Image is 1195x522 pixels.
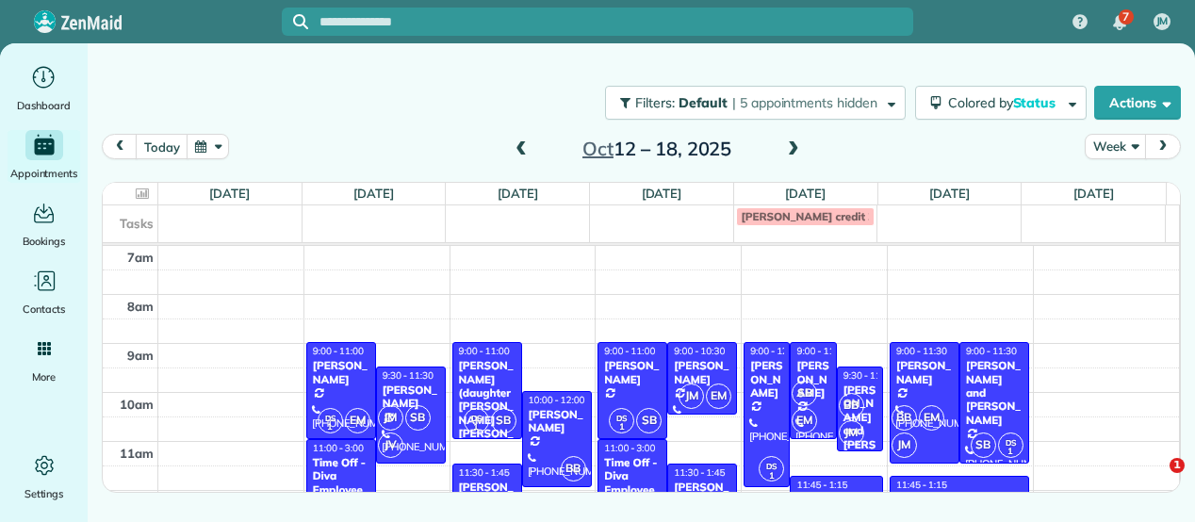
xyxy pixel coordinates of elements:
span: EM [345,408,370,433]
span: [PERSON_NAME] credit 3.25 from 10/2 [742,209,944,223]
div: [PERSON_NAME] [458,481,516,508]
span: JV [378,432,403,458]
a: Appointments [8,130,80,183]
span: SB [636,408,662,433]
span: 11:30 - 1:45 [459,466,510,479]
button: next [1145,134,1181,159]
a: Bookings [8,198,80,251]
div: 7 unread notifications [1100,2,1139,43]
div: Time Off - Diva Employee Time Off. [603,456,662,511]
div: [PERSON_NAME] [673,481,731,508]
span: 9:00 - 11:30 [966,345,1017,357]
small: 1 [610,418,633,436]
a: [DATE] [929,186,970,201]
div: [PERSON_NAME] (daughter [PERSON_NAME] [PERSON_NAME]) [PERSON_NAME] [458,359,516,481]
small: 1 [760,467,783,485]
span: DS [616,413,627,423]
span: 11am [120,446,154,461]
span: Settings [25,484,64,503]
span: JM [892,432,917,458]
button: Actions [1094,86,1181,120]
span: SB [405,405,431,431]
a: Dashboard [8,62,80,115]
span: Oct [582,137,614,160]
span: 7am [127,250,154,265]
span: JM [839,420,864,446]
span: 7 [1122,9,1129,24]
a: [DATE] [642,186,682,201]
span: BB [839,393,864,418]
a: [DATE] [1073,186,1114,201]
span: Contacts [23,300,65,318]
div: [PERSON_NAME] [795,359,830,400]
div: [PERSON_NAME] [528,408,586,435]
span: 9:30 - 11:30 [383,369,434,382]
span: 11:00 - 3:00 [604,442,655,454]
span: JM [1156,14,1169,29]
a: Filters: Default | 5 appointments hidden [596,86,906,120]
svg: Focus search [293,14,308,29]
span: 11:45 - 1:15 [796,479,847,491]
span: More [32,367,56,386]
span: 9:00 - 11:00 [459,345,510,357]
span: Colored by [948,94,1062,111]
span: Filters: [635,94,675,111]
small: 1 [319,418,342,436]
span: | 5 appointments hidden [732,94,877,111]
span: 9:30 - 11:15 [843,369,894,382]
small: 1 [999,443,1023,461]
button: Colored byStatus [915,86,1087,120]
span: 1 [1170,458,1185,473]
span: EM [919,405,944,431]
span: 9:00 - 11:00 [604,345,655,357]
span: Dashboard [17,96,71,115]
span: JM [378,405,403,431]
span: 9:00 - 11:30 [896,345,947,357]
button: Filters: Default | 5 appointments hidden [605,86,906,120]
div: [PERSON_NAME] [749,359,784,400]
button: Focus search [282,14,308,29]
span: Bookings [23,232,66,251]
span: Default [679,94,728,111]
span: 9am [127,348,154,363]
div: Time Off - Diva Employee Time Off. [312,456,370,511]
span: SB [792,381,817,406]
span: BB [561,456,586,481]
a: [DATE] [498,186,538,201]
span: 11:45 - 1:15 [896,479,947,491]
span: Appointments [10,164,78,183]
span: SB [491,408,516,433]
span: 9:00 - 10:30 [674,345,725,357]
div: [PERSON_NAME] [382,383,440,411]
span: 8am [127,299,154,314]
span: BB [892,405,917,431]
button: today [136,134,188,159]
span: JM [679,383,704,409]
span: 9:00 - 11:00 [796,345,847,357]
span: DS [766,461,777,471]
div: [PERSON_NAME] and [PERSON_NAME] [965,359,1023,427]
iframe: Intercom live chat [1131,458,1176,503]
a: [DATE] [785,186,826,201]
div: [PERSON_NAME] [603,359,662,386]
span: Status [1013,94,1059,111]
span: 11:30 - 1:45 [674,466,725,479]
div: [PERSON_NAME] [895,359,954,386]
a: Settings [8,450,80,503]
span: 10:00 - 12:00 [529,394,585,406]
span: DS [471,413,482,423]
button: Week [1085,134,1146,159]
a: [DATE] [209,186,250,201]
span: 9:00 - 11:00 [313,345,364,357]
span: DS [1006,437,1016,448]
div: [PERSON_NAME] [312,359,370,386]
span: 9:00 - 12:00 [750,345,801,357]
span: 10am [120,397,154,412]
div: [PERSON_NAME] and [PERSON_NAME] [843,383,877,479]
span: SB [971,432,996,458]
span: EM [792,408,817,433]
a: [DATE] [353,186,394,201]
span: EM [706,383,731,409]
button: prev [102,134,138,159]
span: DS [325,413,336,423]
